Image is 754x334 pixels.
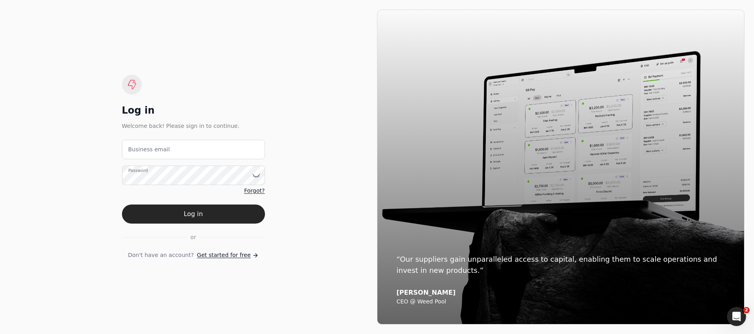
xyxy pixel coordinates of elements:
iframe: Intercom live chat [727,307,746,326]
div: “Our suppliers gain unparalleled access to capital, enabling them to scale operations and invest ... [396,254,725,276]
div: Log in [122,104,265,117]
div: CEO @ Weed Pool [396,298,725,305]
label: Password [128,168,148,174]
span: Don't have an account? [128,251,194,259]
span: Get started for free [197,251,251,259]
button: Log in [122,205,265,224]
label: Business email [128,145,170,154]
div: [PERSON_NAME] [396,289,725,297]
a: Forgot? [244,187,265,195]
div: Welcome back! Please sign in to continue. [122,122,265,130]
span: or [190,233,196,241]
span: 2 [743,307,750,313]
a: Get started for free [197,251,259,259]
